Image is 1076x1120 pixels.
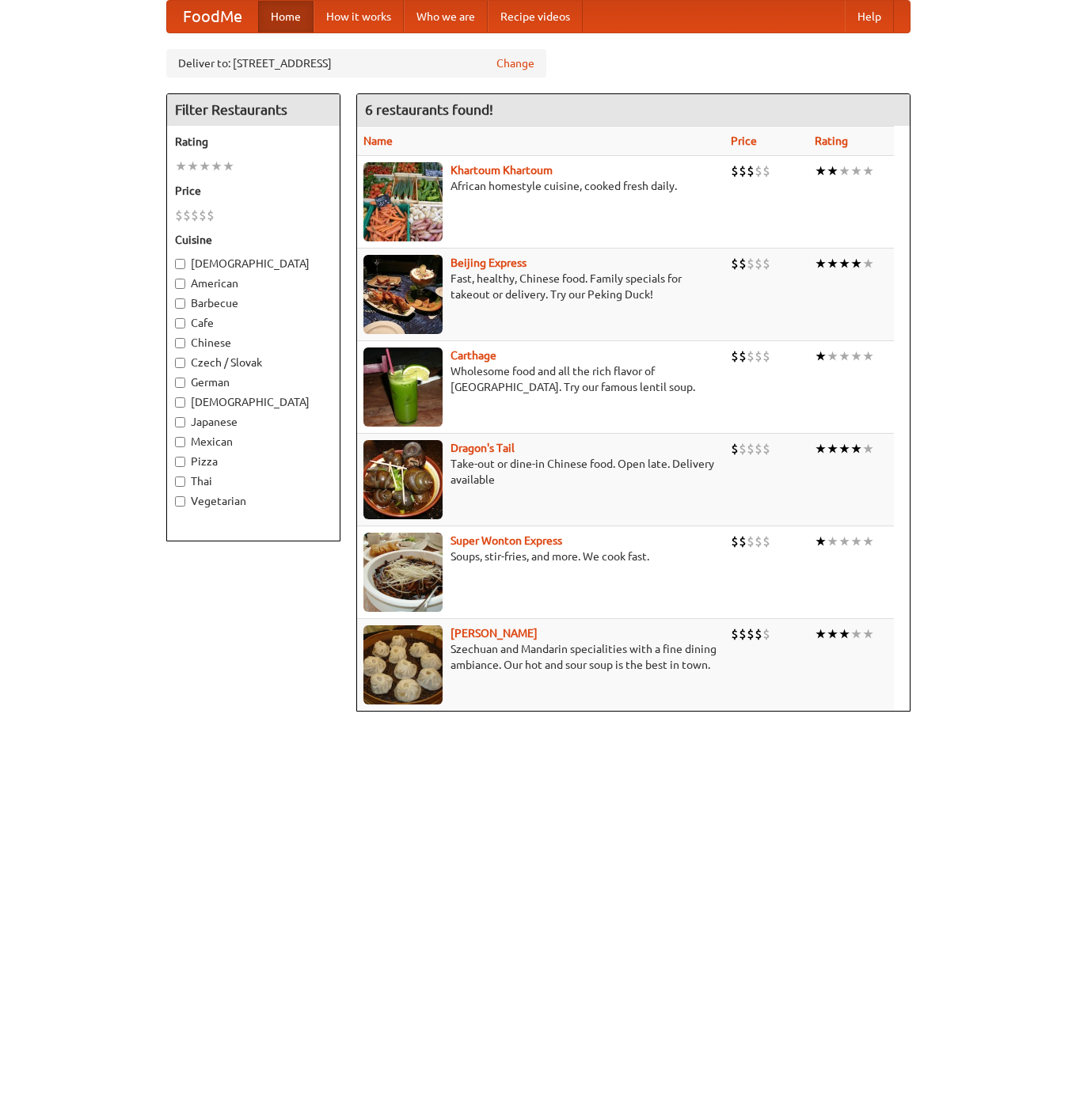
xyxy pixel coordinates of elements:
li: $ [762,162,770,180]
li: ★ [815,533,827,550]
li: $ [755,440,762,457]
li: $ [762,255,770,272]
li: $ [199,207,207,224]
a: Dragon's Tail [451,442,515,454]
li: $ [739,625,747,643]
img: shandong.jpg [363,625,443,704]
li: $ [747,347,755,365]
li: ★ [838,440,850,457]
input: Japanese [175,417,185,427]
a: Price [731,135,757,147]
li: ★ [838,533,850,550]
li: $ [731,162,739,180]
input: Vegetarian [175,496,185,507]
li: ★ [862,440,874,457]
img: dragon.jpg [363,440,443,519]
li: ★ [838,625,850,643]
li: $ [755,255,762,272]
h4: Filter Restaurants [167,94,340,126]
li: $ [747,255,755,272]
input: German [175,378,185,388]
li: $ [762,347,770,365]
input: Pizza [175,457,185,467]
li: ★ [815,625,827,643]
input: [DEMOGRAPHIC_DATA] [175,259,185,269]
input: Cafe [175,318,185,328]
li: $ [747,162,755,180]
li: ★ [862,347,874,365]
label: German [175,374,332,390]
h5: Cuisine [175,232,332,248]
li: $ [747,625,755,643]
b: [PERSON_NAME] [451,627,538,640]
li: $ [175,207,183,224]
input: Barbecue [175,298,185,309]
div: Deliver to: [STREET_ADDRESS] [166,49,546,78]
li: ★ [850,255,862,272]
a: Help [845,1,894,32]
li: ★ [815,347,827,365]
li: ★ [850,347,862,365]
li: $ [762,625,770,643]
li: $ [755,162,762,180]
label: Barbecue [175,295,332,311]
input: [DEMOGRAPHIC_DATA] [175,397,185,408]
li: ★ [827,440,838,457]
label: Thai [175,473,332,489]
a: Name [363,135,393,147]
label: [DEMOGRAPHIC_DATA] [175,394,332,410]
p: Wholesome food and all the rich flavor of [GEOGRAPHIC_DATA]. Try our famous lentil soup. [363,363,718,395]
li: $ [731,440,739,457]
a: Rating [815,135,848,147]
li: $ [739,162,747,180]
a: Home [258,1,314,32]
li: ★ [862,162,874,180]
li: ★ [850,440,862,457]
li: ★ [862,625,874,643]
a: Carthage [451,349,496,362]
li: $ [762,533,770,550]
li: $ [731,625,739,643]
a: Who we are [404,1,488,32]
p: Soups, stir-fries, and more. We cook fast. [363,549,718,564]
h5: Price [175,183,332,199]
li: ★ [175,158,187,175]
li: $ [755,533,762,550]
p: Take-out or dine-in Chinese food. Open late. Delivery available [363,456,718,488]
input: Chinese [175,338,185,348]
li: $ [755,347,762,365]
li: ★ [199,158,211,175]
p: Fast, healthy, Chinese food. Family specials for takeout or delivery. Try our Peking Duck! [363,271,718,302]
li: ★ [827,255,838,272]
li: ★ [838,162,850,180]
label: Vegetarian [175,493,332,509]
li: ★ [862,533,874,550]
a: Recipe videos [488,1,583,32]
li: $ [739,533,747,550]
li: ★ [827,533,838,550]
li: ★ [850,162,862,180]
label: [DEMOGRAPHIC_DATA] [175,256,332,271]
li: ★ [850,625,862,643]
img: superwonton.jpg [363,533,443,612]
a: FoodMe [167,1,258,32]
li: $ [755,625,762,643]
li: $ [739,255,747,272]
input: American [175,279,185,289]
input: Mexican [175,437,185,447]
li: ★ [815,255,827,272]
img: carthage.jpg [363,347,443,427]
li: $ [207,207,215,224]
a: Change [496,55,534,71]
a: Khartoum Khartoum [451,164,553,177]
li: $ [731,533,739,550]
li: $ [739,440,747,457]
li: ★ [838,347,850,365]
li: ★ [222,158,234,175]
li: ★ [838,255,850,272]
li: ★ [827,625,838,643]
a: Beijing Express [451,256,527,269]
p: African homestyle cuisine, cooked fresh daily. [363,178,718,194]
